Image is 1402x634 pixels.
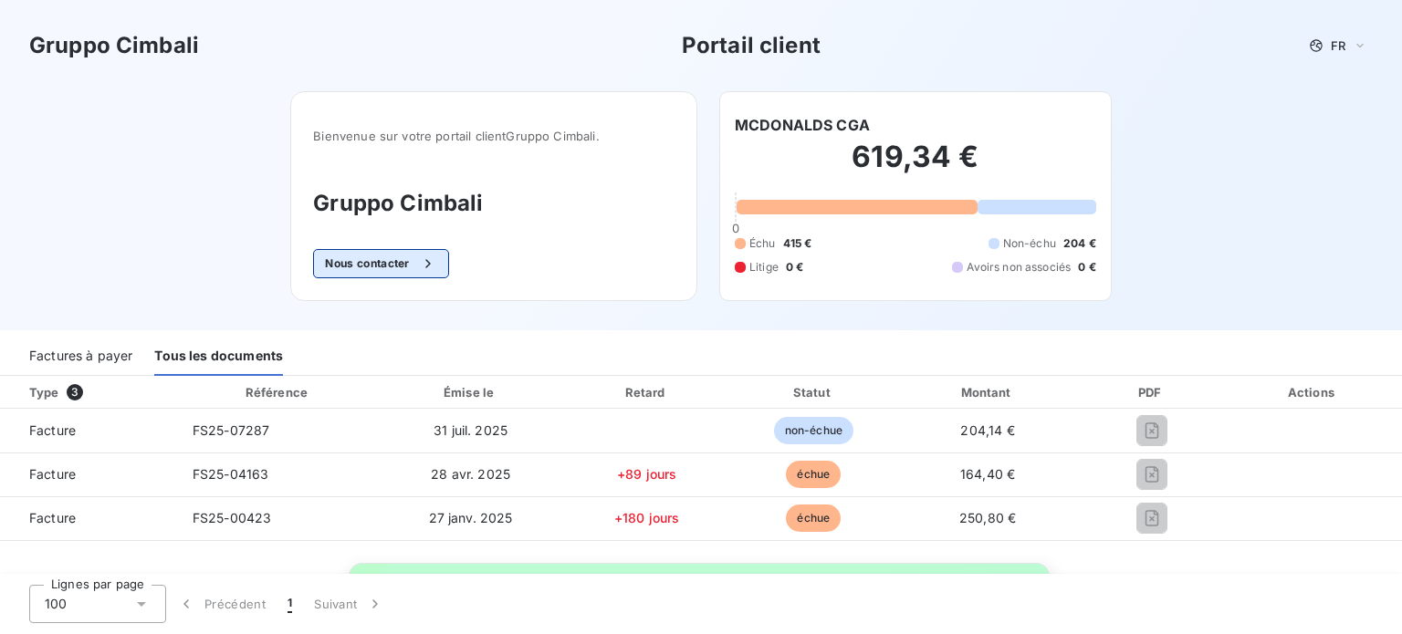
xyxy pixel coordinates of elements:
span: 27 janv. 2025 [429,510,513,525]
span: Facture [15,421,163,440]
div: Émise le [382,383,559,401]
span: 1 [288,595,292,613]
span: Non-échu [1003,235,1056,252]
span: 204,14 € [960,422,1014,438]
span: +89 jours [617,466,676,482]
span: non-échue [774,417,853,444]
div: Statut [735,383,893,401]
span: échue [786,461,841,488]
div: Factures à payer [29,338,132,376]
span: FS25-04163 [193,466,269,482]
button: Précédent [166,585,277,623]
h3: Portail client [682,29,821,62]
span: +180 jours [614,510,680,525]
span: Échu [749,235,776,252]
span: Litige [749,259,779,275]
span: FS25-07287 [193,422,270,438]
h3: Gruppo Cimbali [29,29,199,62]
button: Nous contacter [313,249,448,278]
div: Tous les documents [154,338,283,376]
span: 204 € [1063,235,1096,252]
span: 0 € [786,259,803,275]
div: Type [18,383,174,401]
span: 28 avr. 2025 [431,466,510,482]
span: 0 [732,221,739,235]
span: 164,40 € [960,466,1015,482]
span: 415 € [783,235,812,252]
div: PDF [1083,383,1220,401]
span: FS25-00423 [193,510,272,525]
span: 0 € [1078,259,1095,275]
span: 3 [67,384,83,400]
span: Avoirs non associés [967,259,1071,275]
span: 250,80 € [959,510,1016,525]
div: Actions [1228,383,1398,401]
span: 100 [45,595,67,613]
button: 1 [277,585,303,623]
div: Référence [246,385,308,400]
span: Facture [15,509,163,527]
div: Montant [900,383,1076,401]
h3: Gruppo Cimbali [313,187,675,220]
button: Suivant [303,585,395,623]
span: FR [1331,38,1345,53]
span: Bienvenue sur votre portail client Gruppo Cimbali . [313,129,675,143]
h2: 619,34 € [735,139,1096,193]
span: Facture [15,465,163,483]
span: échue [786,504,841,532]
span: 31 juil. 2025 [434,422,507,438]
div: Retard [566,383,727,401]
h6: MCDONALDS CGA [735,114,870,136]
